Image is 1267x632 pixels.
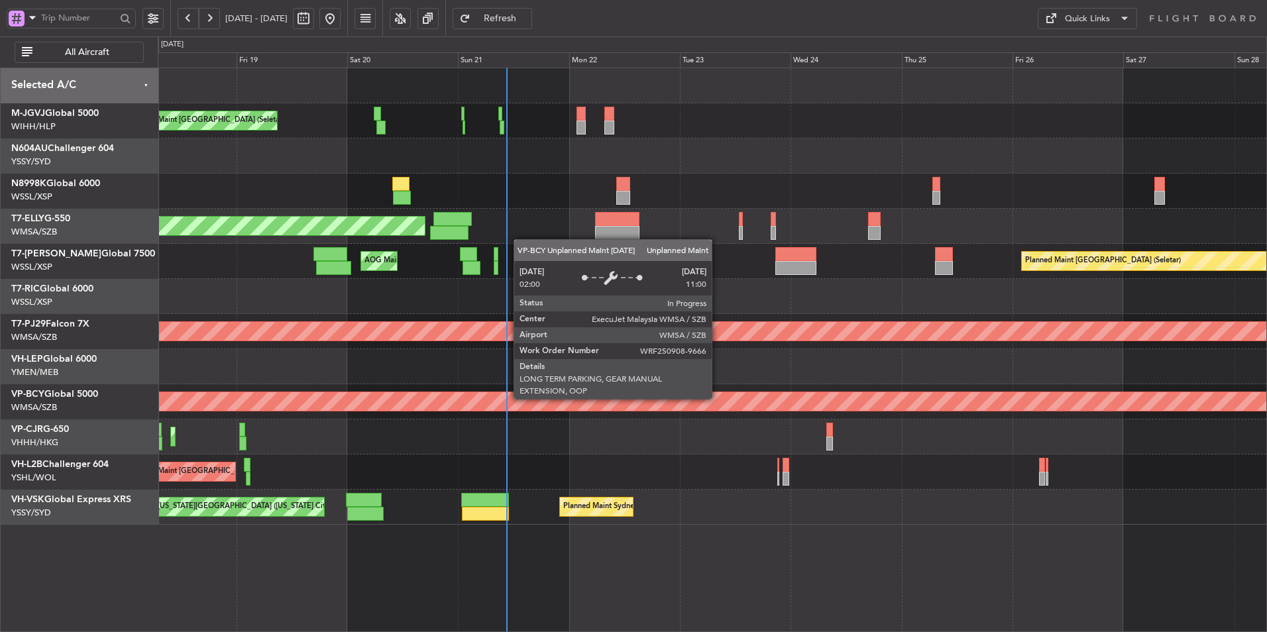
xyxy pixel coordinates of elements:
[11,296,52,308] a: WSSL/XSP
[129,111,284,131] div: Planned Maint [GEOGRAPHIC_DATA] (Seletar)
[11,156,51,168] a: YSSY/SYD
[1123,52,1234,68] div: Sat 27
[1065,13,1110,26] div: Quick Links
[11,284,40,293] span: T7-RIC
[174,427,396,447] div: Planned Maint [GEOGRAPHIC_DATA] ([GEOGRAPHIC_DATA] Intl)
[11,507,51,519] a: YSSY/SYD
[11,121,56,132] a: WIHH/HLP
[11,460,42,469] span: VH-L2B
[11,495,44,504] span: VH-VSK
[11,144,48,153] span: N604AU
[11,179,100,188] a: N8998KGlobal 6000
[458,52,569,68] div: Sun 21
[11,319,46,329] span: T7-PJ29
[347,52,458,68] div: Sat 20
[11,109,45,118] span: M-JGVJ
[11,460,109,469] a: VH-L2BChallenger 604
[11,401,57,413] a: WMSA/SZB
[125,52,236,68] div: Thu 18
[11,261,52,273] a: WSSL/XSP
[11,319,89,329] a: T7-PJ29Falcon 7X
[11,109,99,118] a: M-JGVJGlobal 5000
[11,144,114,153] a: N604AUChallenger 604
[11,214,44,223] span: T7-ELLY
[11,191,52,203] a: WSSL/XSP
[11,284,93,293] a: T7-RICGlobal 6000
[15,42,144,63] button: All Aircraft
[364,251,510,271] div: AOG Maint [GEOGRAPHIC_DATA] (Seletar)
[11,249,155,258] a: T7-[PERSON_NAME]Global 7500
[41,8,116,28] input: Trip Number
[11,179,46,188] span: N8998K
[11,390,98,399] a: VP-BCYGlobal 5000
[563,497,717,517] div: Planned Maint Sydney ([PERSON_NAME] Intl)
[11,425,69,434] a: VP-CJRG-650
[473,14,527,23] span: Refresh
[119,462,337,482] div: Unplanned Maint [GEOGRAPHIC_DATA] ([GEOGRAPHIC_DATA])
[680,52,791,68] div: Tue 23
[902,52,1013,68] div: Thu 25
[11,437,58,448] a: VHHH/HKG
[161,39,184,50] div: [DATE]
[11,249,101,258] span: T7-[PERSON_NAME]
[11,495,131,504] a: VH-VSKGlobal Express XRS
[11,366,58,378] a: YMEN/MEB
[569,52,680,68] div: Mon 22
[11,390,44,399] span: VP-BCY
[791,52,901,68] div: Wed 24
[35,48,139,57] span: All Aircraft
[11,214,70,223] a: T7-ELLYG-550
[1013,52,1123,68] div: Fri 26
[237,52,347,68] div: Fri 19
[11,472,56,484] a: YSHL/WOL
[11,425,43,434] span: VP-CJR
[11,354,43,364] span: VH-LEP
[1025,251,1181,271] div: Planned Maint [GEOGRAPHIC_DATA] (Seletar)
[11,331,57,343] a: WMSA/SZB
[11,226,57,238] a: WMSA/SZB
[117,497,344,517] div: AOG Maint [US_STATE][GEOGRAPHIC_DATA] ([US_STATE] City Intl)
[1038,8,1137,29] button: Quick Links
[453,8,532,29] button: Refresh
[11,354,97,364] a: VH-LEPGlobal 6000
[225,13,288,25] span: [DATE] - [DATE]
